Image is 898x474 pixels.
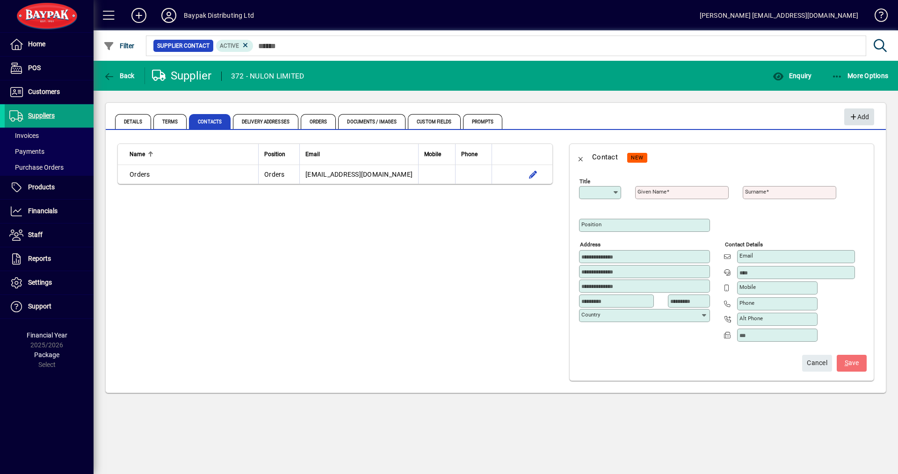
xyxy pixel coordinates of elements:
mat-label: Surname [745,188,766,195]
span: POS [28,64,41,72]
span: Back [103,72,135,79]
span: Staff [28,231,43,238]
td: Orders [258,165,299,184]
button: Back [570,146,592,168]
button: Enquiry [770,67,814,84]
mat-label: Title [579,178,590,185]
span: Prompts [463,114,503,129]
span: Name [130,149,145,159]
div: Phone [461,149,486,159]
span: Filter [103,42,135,50]
button: More Options [829,67,891,84]
span: Package [34,351,59,359]
div: [PERSON_NAME] [EMAIL_ADDRESS][DOMAIN_NAME] [700,8,858,23]
mat-chip: Activation Status: Active [216,40,253,52]
div: Contact [592,150,618,165]
span: NEW [631,155,644,161]
a: Staff [5,223,94,247]
span: Support [28,302,51,310]
span: Enquiry [773,72,811,79]
span: Add [849,109,869,125]
span: Products [28,183,55,191]
button: Profile [154,7,184,24]
span: Purchase Orders [9,164,64,171]
a: Support [5,295,94,318]
span: Suppliers [28,112,55,119]
span: Supplier Contact [157,41,210,50]
button: Save [837,355,867,372]
a: POS [5,57,94,80]
span: Reports [28,255,51,262]
span: Payments [9,148,44,155]
span: Home [28,40,45,48]
a: Reports [5,247,94,271]
span: Customers [28,88,60,95]
span: Contacts [189,114,231,129]
span: Documents / Images [338,114,406,129]
div: Mobile [424,149,449,159]
span: Details [115,114,151,129]
span: Phone [461,149,478,159]
span: Cancel [807,355,827,371]
span: Settings [28,279,52,286]
span: [EMAIL_ADDRESS][DOMAIN_NAME] [305,171,413,178]
a: Financials [5,200,94,223]
span: Terms [153,114,187,129]
div: Position [264,149,294,159]
button: Add [844,108,874,125]
a: Purchase Orders [5,159,94,175]
mat-label: Country [581,311,600,318]
span: Mobile [424,149,441,159]
div: 372 - NULON LIMITED [231,69,304,84]
mat-label: Given name [637,188,666,195]
span: Orders [130,171,150,178]
span: Invoices [9,132,39,139]
button: Add [124,7,154,24]
mat-label: Email [739,252,753,259]
a: Products [5,176,94,199]
a: Knowledge Base [868,2,886,32]
a: Customers [5,80,94,104]
span: Email [305,149,320,159]
a: Home [5,33,94,56]
span: Financial Year [27,331,67,339]
span: S [845,359,848,366]
span: ave [845,355,859,371]
button: Back [101,67,137,84]
span: Active [220,43,239,49]
div: Supplier [152,68,212,83]
span: Orders [301,114,336,129]
mat-label: Alt Phone [739,315,763,322]
span: Custom Fields [408,114,460,129]
mat-label: Position [581,221,601,228]
div: Email [305,149,413,159]
span: Financials [28,207,58,215]
a: Settings [5,271,94,294]
a: Invoices [5,128,94,144]
div: Baypak Distributing Ltd [184,8,254,23]
span: Delivery Addresses [233,114,298,129]
span: More Options [832,72,889,79]
mat-label: Phone [739,300,754,306]
app-page-header-button: Back [94,67,145,84]
button: Filter [101,37,137,54]
mat-label: Mobile [739,284,756,290]
div: Name [130,149,253,159]
button: Cancel [802,355,832,372]
span: Position [264,149,285,159]
a: Payments [5,144,94,159]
